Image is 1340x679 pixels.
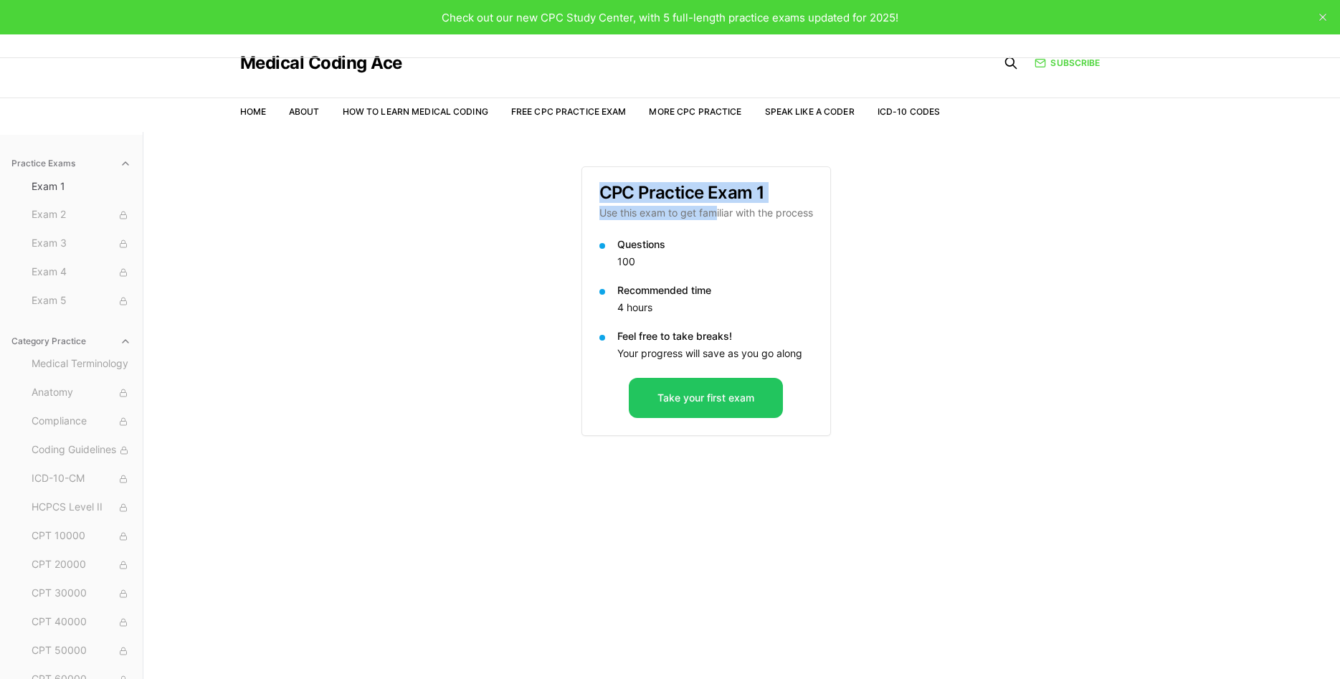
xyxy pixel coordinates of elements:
[6,152,137,175] button: Practice Exams
[617,300,813,315] p: 4 hours
[26,640,137,663] button: CPT 50000
[343,106,488,117] a: How to Learn Medical Coding
[6,330,137,353] button: Category Practice
[629,378,783,418] button: Take your first exam
[32,557,131,573] span: CPT 20000
[26,353,137,376] button: Medical Terminology
[26,232,137,255] button: Exam 3
[26,525,137,548] button: CPT 10000
[26,611,137,634] button: CPT 40000
[1035,57,1100,70] a: Subscribe
[26,439,137,462] button: Coding Guidelines
[32,614,131,630] span: CPT 40000
[26,582,137,605] button: CPT 30000
[442,11,898,24] span: Check out our new CPC Study Center, with 5 full-length practice exams updated for 2025!
[32,471,131,487] span: ICD-10-CM
[32,442,131,458] span: Coding Guidelines
[32,293,131,309] span: Exam 5
[878,106,940,117] a: ICD-10 Codes
[26,467,137,490] button: ICD-10-CM
[32,236,131,252] span: Exam 3
[32,500,131,516] span: HCPCS Level II
[32,356,131,372] span: Medical Terminology
[26,261,137,284] button: Exam 4
[289,106,320,117] a: About
[32,586,131,602] span: CPT 30000
[26,290,137,313] button: Exam 5
[617,283,813,298] p: Recommended time
[599,184,813,201] h3: CPC Practice Exam 1
[26,381,137,404] button: Anatomy
[32,207,131,223] span: Exam 2
[617,255,813,269] p: 100
[599,206,813,220] p: Use this exam to get familiar with the process
[240,106,266,117] a: Home
[1311,6,1334,29] button: close
[32,414,131,429] span: Compliance
[26,554,137,576] button: CPT 20000
[617,237,813,252] p: Questions
[765,106,855,117] a: Speak Like a Coder
[26,410,137,433] button: Compliance
[511,106,627,117] a: Free CPC Practice Exam
[32,265,131,280] span: Exam 4
[32,643,131,659] span: CPT 50000
[32,179,131,194] span: Exam 1
[26,204,137,227] button: Exam 2
[240,54,402,72] a: Medical Coding Ace
[32,385,131,401] span: Anatomy
[26,496,137,519] button: HCPCS Level II
[26,175,137,198] button: Exam 1
[617,329,813,343] p: Feel free to take breaks!
[617,346,813,361] p: Your progress will save as you go along
[649,106,741,117] a: More CPC Practice
[32,528,131,544] span: CPT 10000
